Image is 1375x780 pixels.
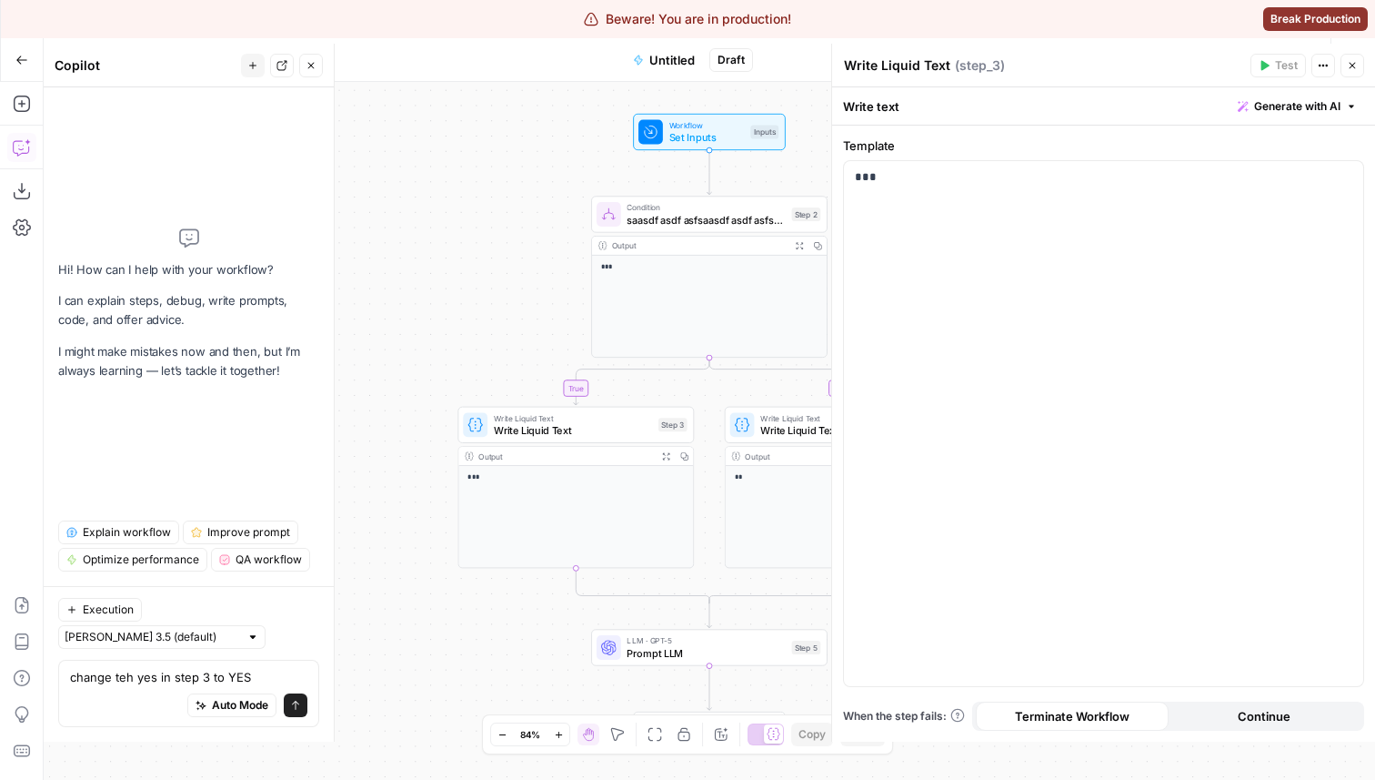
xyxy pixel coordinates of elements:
[658,418,687,431] div: Step 3
[58,548,207,572] button: Optimize performance
[574,358,709,405] g: Edge from step_2 to step_3
[1015,707,1129,725] span: Terminate Workflow
[58,291,319,329] p: I can explain steps, debug, write prompts, code, and offer advice.
[1263,7,1368,31] button: Break Production
[844,56,950,75] textarea: Write Liquid Text
[457,407,694,569] div: Write Liquid TextWrite Liquid TextStep 3Output***
[183,521,298,544] button: Improve prompt
[843,137,1364,155] label: Template
[494,422,652,438] span: Write Liquid Text
[520,727,540,742] span: 84%
[211,548,310,572] button: QA workflow
[58,260,319,279] p: Hi! How can I help with your workflow?
[1169,702,1361,731] button: Continue
[591,114,828,150] div: WorkflowSet InputsInputs
[55,56,236,75] div: Copilot
[832,87,1375,125] div: Write text
[65,628,239,646] input: Claude Sonnet 3.5 (default)
[707,150,711,195] g: Edge from start to step_2
[627,634,785,646] span: LLM · GPT-5
[955,56,1005,75] span: ( step_3 )
[718,52,745,68] span: Draft
[58,342,319,380] p: I might make mistakes now and then, but I’m always learning — let’s tackle it together!
[591,196,828,358] div: Conditionsaasdf asdf asfsaasdf asdf asfsaasdf asdf [PERSON_NAME] asdf asfStep 2Output***
[622,46,706,75] button: Untitled
[792,641,821,654] div: Step 5
[207,524,290,541] span: Improve prompt
[212,697,268,714] span: Auto Mode
[707,600,711,628] g: Edge from step_2-conditional-end to step_5
[591,712,828,748] div: EndOutput
[669,119,745,131] span: Workflow
[83,524,171,541] span: Explain workflow
[760,412,918,424] span: Write Liquid Text
[725,407,961,569] div: Write Liquid TextWrite Liquid TextStep 4Output**
[627,201,785,213] span: Condition
[58,598,142,622] button: Execution
[187,694,276,717] button: Auto Mode
[750,125,778,138] div: Inputs
[791,723,833,746] button: Copy
[236,552,302,568] span: QA workflow
[70,668,307,686] textarea: change teh yes in step 3 to YES
[1270,11,1360,27] span: Break Production
[1230,95,1364,118] button: Generate with AI
[83,552,199,568] span: Optimize performance
[478,450,652,461] div: Output
[843,708,965,724] a: When the step fails:
[669,129,745,145] span: Set Inputs
[760,422,918,438] span: Write Liquid Text
[591,629,828,665] div: LLM · GPT-5Prompt LLMStep 5
[83,602,134,618] span: Execution
[1254,98,1340,115] span: Generate with AI
[745,450,918,461] div: Output
[1250,54,1306,77] button: Test
[584,10,791,28] div: Beware! You are in production!
[798,726,826,743] span: Copy
[627,645,785,661] span: Prompt LLM
[58,521,179,544] button: Explain workflow
[612,239,786,251] div: Output
[649,51,695,69] span: Untitled
[1238,707,1290,725] span: Continue
[494,412,652,424] span: Write Liquid Text
[1275,57,1298,74] span: Test
[792,208,821,221] div: Step 2
[627,212,785,228] span: saasdf asdf asfsaasdf asdf asfsaasdf asdf [PERSON_NAME] asdf asf
[576,568,709,603] g: Edge from step_3 to step_2-conditional-end
[707,666,711,711] g: Edge from step_5 to end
